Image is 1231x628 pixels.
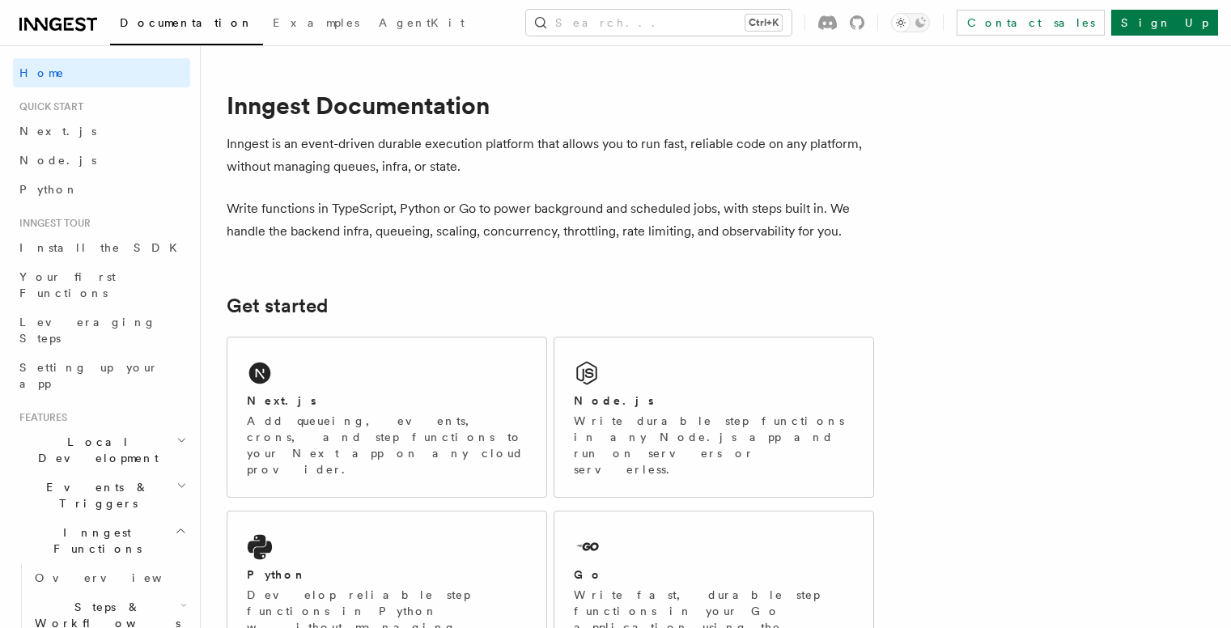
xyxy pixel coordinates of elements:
[28,563,190,592] a: Overview
[227,337,547,498] a: Next.jsAdd queueing, events, crons, and step functions to your Next app on any cloud provider.
[13,434,176,466] span: Local Development
[13,427,190,473] button: Local Development
[263,5,369,44] a: Examples
[19,125,96,138] span: Next.js
[13,411,67,424] span: Features
[13,308,190,353] a: Leveraging Steps
[13,146,190,175] a: Node.js
[120,16,253,29] span: Documentation
[19,361,159,390] span: Setting up your app
[13,479,176,511] span: Events & Triggers
[13,353,190,398] a: Setting up your app
[19,270,116,299] span: Your first Functions
[574,413,854,477] p: Write durable step functions in any Node.js app and run on servers or serverless.
[13,58,190,87] a: Home
[19,241,187,254] span: Install the SDK
[19,65,65,81] span: Home
[227,295,328,317] a: Get started
[19,316,156,345] span: Leveraging Steps
[891,13,930,32] button: Toggle dark mode
[957,10,1105,36] a: Contact sales
[13,518,190,563] button: Inngest Functions
[369,5,474,44] a: AgentKit
[13,100,83,113] span: Quick start
[13,217,91,230] span: Inngest tour
[13,117,190,146] a: Next.js
[247,413,527,477] p: Add queueing, events, crons, and step functions to your Next app on any cloud provider.
[526,10,792,36] button: Search...Ctrl+K
[574,566,603,583] h2: Go
[227,133,874,178] p: Inngest is an event-driven durable execution platform that allows you to run fast, reliable code ...
[19,154,96,167] span: Node.js
[227,91,874,120] h1: Inngest Documentation
[574,392,654,409] h2: Node.js
[379,16,465,29] span: AgentKit
[13,473,190,518] button: Events & Triggers
[554,337,874,498] a: Node.jsWrite durable step functions in any Node.js app and run on servers or serverless.
[13,233,190,262] a: Install the SDK
[13,175,190,204] a: Python
[227,197,874,243] p: Write functions in TypeScript, Python or Go to power background and scheduled jobs, with steps bu...
[745,15,782,31] kbd: Ctrl+K
[35,571,202,584] span: Overview
[247,566,307,583] h2: Python
[1111,10,1218,36] a: Sign Up
[110,5,263,45] a: Documentation
[273,16,359,29] span: Examples
[19,183,79,196] span: Python
[247,392,316,409] h2: Next.js
[13,524,175,557] span: Inngest Functions
[13,262,190,308] a: Your first Functions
